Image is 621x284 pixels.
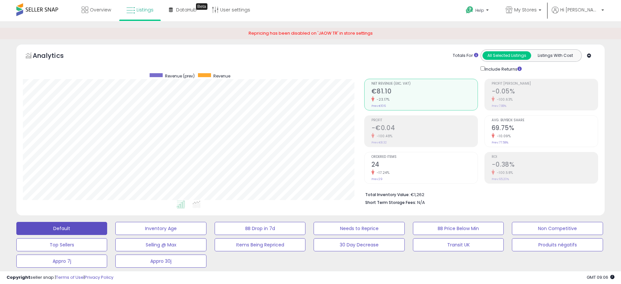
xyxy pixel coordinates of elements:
[176,7,197,13] span: DataHub
[466,6,474,14] i: Get Help
[56,274,84,280] a: Terms of Use
[413,222,504,235] button: BB Price Below Min
[314,222,404,235] button: Needs to Reprice
[453,53,478,59] div: Totals For
[531,51,580,60] button: Listings With Cost
[215,222,305,235] button: BB Drop in 7d
[495,97,513,102] small: -100.63%
[90,7,111,13] span: Overview
[365,190,593,198] li: €1,262
[16,238,107,251] button: Top Sellers
[314,238,404,251] button: 30 Day Decrease
[371,104,386,108] small: Prev: €106
[413,238,504,251] button: Transit UK
[249,30,373,36] span: Repricing has been disabled on 'JAOW TR' in store settings
[365,200,416,205] b: Short Term Storage Fees:
[461,1,495,21] a: Help
[365,192,410,197] b: Total Inventory Value:
[7,274,30,280] strong: Copyright
[371,124,478,133] h2: -€0.04
[552,7,604,21] a: Hi [PERSON_NAME]
[371,88,478,96] h2: €81.10
[476,65,530,73] div: Include Returns
[137,7,154,13] span: Listings
[492,177,509,181] small: Prev: 65.20%
[495,134,511,139] small: -10.09%
[115,255,206,268] button: Appro 30j
[492,124,598,133] h2: 69.75%
[587,274,614,280] span: 2025-09-10 09:06 GMT
[374,134,393,139] small: -100.48%
[33,51,76,62] h5: Analytics
[371,155,478,159] span: Ordered Items
[371,119,478,122] span: Profit
[196,3,207,10] div: Tooltip anchor
[475,8,484,13] span: Help
[492,161,598,170] h2: -0.38%
[512,222,603,235] button: Non Competitive
[492,141,508,144] small: Prev: 77.58%
[492,104,506,108] small: Prev: 7.88%
[371,161,478,170] h2: 24
[371,177,383,181] small: Prev: 29
[115,222,206,235] button: Inventory Age
[165,73,195,79] span: Revenue (prev)
[492,88,598,96] h2: -0.05%
[371,82,478,86] span: Net Revenue (Exc. VAT)
[514,7,537,13] span: My Stores
[374,97,390,102] small: -23.17%
[417,199,425,206] span: N/A
[492,82,598,86] span: Profit [PERSON_NAME]
[492,119,598,122] span: Avg. Buybox Share
[16,255,107,268] button: Appro 7j
[371,141,387,144] small: Prev: €8.32
[482,51,531,60] button: All Selected Listings
[215,238,305,251] button: Items Being Repriced
[213,73,230,79] span: Revenue
[560,7,599,13] span: Hi [PERSON_NAME]
[7,275,113,281] div: seller snap | |
[374,170,390,175] small: -17.24%
[85,274,113,280] a: Privacy Policy
[115,238,206,251] button: Selling @ Max
[16,222,107,235] button: Default
[492,155,598,159] span: ROI
[495,170,513,175] small: -100.58%
[512,238,603,251] button: Produits négatifs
